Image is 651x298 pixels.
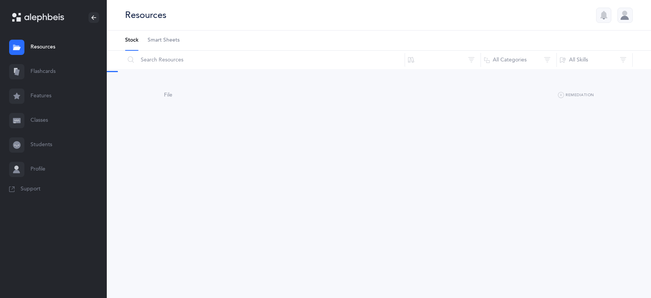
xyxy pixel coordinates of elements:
input: Search Resources [125,51,405,69]
span: Smart Sheets [148,37,180,44]
span: Support [21,185,40,193]
span: File [164,92,172,98]
button: All Skills [556,51,633,69]
button: Remediation [558,91,594,100]
button: All Categories [481,51,557,69]
div: Resources [125,9,166,21]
